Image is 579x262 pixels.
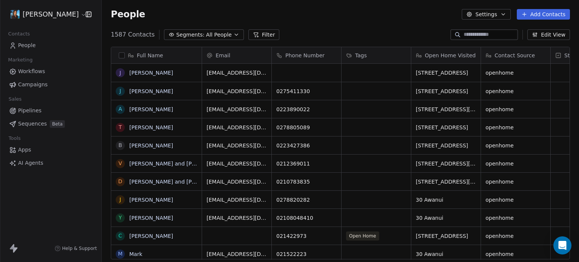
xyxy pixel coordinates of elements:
[129,70,173,76] a: [PERSON_NAME]
[5,54,36,66] span: Marketing
[62,245,97,251] span: Help & Support
[486,232,546,240] span: openhome
[6,39,95,52] a: People
[129,161,230,167] a: [PERSON_NAME] and [PERSON_NAME]
[119,214,122,222] div: Y
[5,93,25,105] span: Sales
[276,142,337,149] span: 0223427386
[176,31,204,39] span: Segments:
[207,142,267,149] span: [EMAIL_ADDRESS][DOMAIN_NAME]
[342,47,411,63] div: Tags
[111,64,202,260] div: grid
[18,67,45,75] span: Workflows
[202,47,271,63] div: Email
[207,214,267,222] span: [EMAIL_ADDRESS][DOMAIN_NAME]
[119,196,121,204] div: J
[18,159,43,167] span: AI Agents
[129,106,173,112] a: [PERSON_NAME]
[486,106,546,113] span: openhome
[206,31,231,39] span: All People
[481,47,550,63] div: Contact Source
[486,160,546,167] span: openhome
[18,41,36,49] span: People
[50,120,65,128] span: Beta
[118,250,123,258] div: M
[207,106,267,113] span: [EMAIL_ADDRESS][DOMAIN_NAME]
[129,233,173,239] a: [PERSON_NAME]
[129,179,230,185] a: [PERSON_NAME] and [PERSON_NAME]
[486,124,546,131] span: openhome
[18,81,47,89] span: Campaigns
[416,142,476,149] span: [STREET_ADDRESS]
[486,178,546,185] span: openhome
[527,29,570,40] button: Edit View
[276,87,337,95] span: 0275411330
[276,106,337,113] span: 0223890022
[486,214,546,222] span: openhome
[486,142,546,149] span: openhome
[129,197,173,203] a: [PERSON_NAME]
[18,120,47,128] span: Sequences
[111,47,202,63] div: Full Name
[119,87,121,95] div: J
[486,196,546,204] span: openhome
[486,250,546,258] span: openhome
[6,118,95,130] a: SequencesBeta
[129,251,142,257] a: Mark
[5,133,24,144] span: Tools
[416,69,476,77] span: [STREET_ADDRESS]
[276,160,337,167] span: 0212369011
[462,9,510,20] button: Settings
[9,8,80,21] button: [PERSON_NAME]
[272,47,341,63] div: Phone Number
[486,87,546,95] span: openhome
[6,78,95,91] a: Campaigns
[416,214,476,222] span: 30 Awanui
[5,28,33,40] span: Contacts
[346,231,379,241] span: Open Home
[18,107,41,115] span: Pipelines
[23,9,79,19] span: [PERSON_NAME]
[6,144,95,156] a: Apps
[129,142,173,149] a: [PERSON_NAME]
[207,87,267,95] span: [EMAIL_ADDRESS][DOMAIN_NAME]
[129,88,173,94] a: [PERSON_NAME]
[416,232,476,240] span: [STREET_ADDRESS]
[495,52,535,59] span: Contact Source
[6,157,95,169] a: AI Agents
[118,141,122,149] div: B
[416,196,476,204] span: 30 Awanui
[355,52,367,59] span: Tags
[207,250,267,258] span: [EMAIL_ADDRESS][DOMAIN_NAME]
[416,250,476,258] span: 30 Awanui
[416,124,476,131] span: [STREET_ADDRESS]
[276,214,337,222] span: 02108048410
[416,106,476,113] span: [STREET_ADDRESS][PERSON_NAME]
[118,178,123,185] div: D
[276,250,337,258] span: 021522223
[55,245,97,251] a: Help & Support
[119,123,122,131] div: T
[207,178,267,185] span: [EMAIL_ADDRESS][DOMAIN_NAME]
[276,232,337,240] span: 021422973
[517,9,570,20] button: Add Contacts
[285,52,325,59] span: Phone Number
[118,159,122,167] div: V
[11,10,20,19] img: pic.jpg
[111,9,145,20] span: People
[118,105,122,113] div: A
[276,178,337,185] span: 0210783835
[416,178,476,185] span: [STREET_ADDRESS][PERSON_NAME]
[18,146,31,154] span: Apps
[118,232,122,240] div: C
[111,30,155,39] span: 1587 Contacts
[216,52,230,59] span: Email
[276,196,337,204] span: 0278820282
[207,160,267,167] span: [EMAIL_ADDRESS][DOMAIN_NAME]
[207,196,267,204] span: [EMAIL_ADDRESS][DOMAIN_NAME]
[6,65,95,78] a: Workflows
[137,52,163,59] span: Full Name
[6,104,95,117] a: Pipelines
[553,236,571,254] div: Open Intercom Messenger
[119,69,121,77] div: J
